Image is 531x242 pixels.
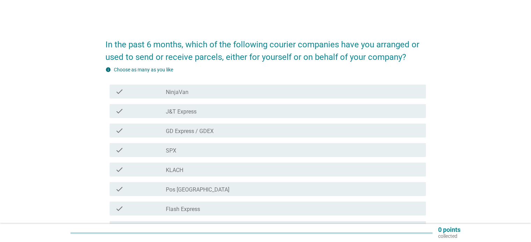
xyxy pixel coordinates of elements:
i: check [115,126,124,135]
h2: In the past 6 months, which of the following courier companies have you arranged or used to send ... [105,31,426,63]
label: Flash Express [166,206,200,213]
label: Pos [GEOGRAPHIC_DATA] [166,186,229,193]
p: 0 points [438,227,460,233]
label: SPX [166,147,176,154]
i: check [115,185,124,193]
label: J&T Express [166,108,197,115]
label: GD Express / GDEX [166,128,214,135]
i: check [115,87,124,96]
label: Choose as many as you like [114,67,173,72]
p: collected [438,233,460,239]
i: check [115,146,124,154]
i: check [115,204,124,213]
i: info [105,67,111,72]
i: check [115,165,124,174]
i: check [115,107,124,115]
label: KLACH [166,167,183,174]
label: NinjaVan [166,89,189,96]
